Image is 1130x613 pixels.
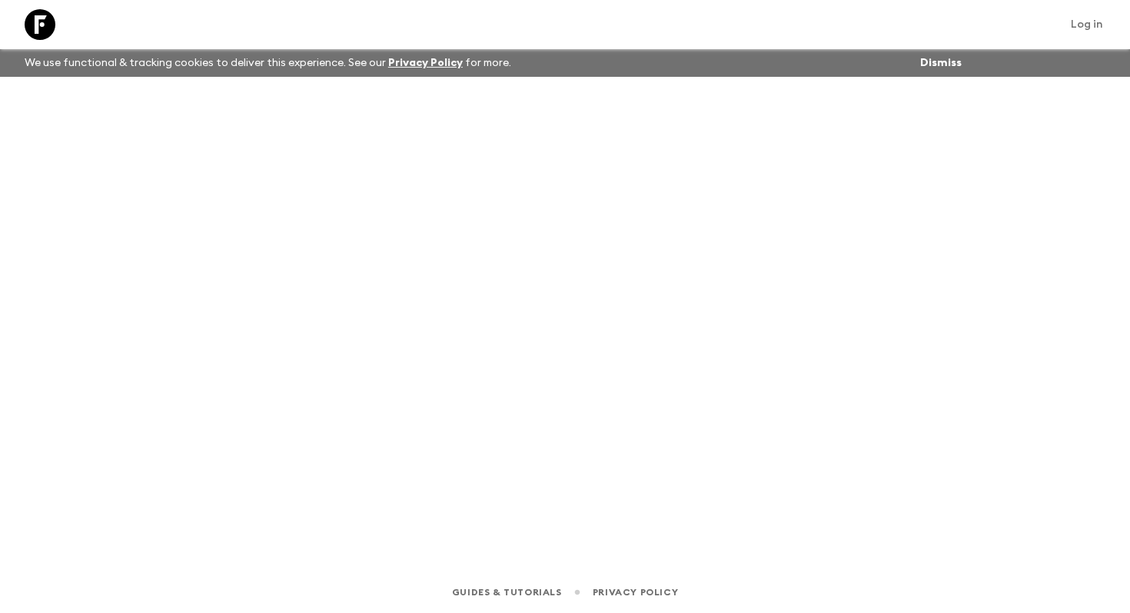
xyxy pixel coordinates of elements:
button: Dismiss [916,52,965,74]
a: Privacy Policy [593,584,678,601]
a: Guides & Tutorials [452,584,562,601]
a: Log in [1062,14,1112,35]
p: We use functional & tracking cookies to deliver this experience. See our for more. [18,49,517,77]
a: Privacy Policy [388,58,463,68]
